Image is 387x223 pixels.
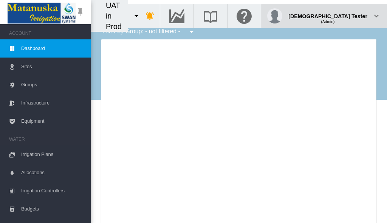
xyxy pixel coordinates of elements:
[201,11,220,20] md-icon: Search the knowledge base
[132,11,141,20] md-icon: icon-menu-down
[261,4,387,28] button: [DEMOGRAPHIC_DATA] Tester (Admin) icon-chevron-down
[21,145,85,164] span: Irrigation Plans
[97,24,201,39] div: Filter by Group: - not filtered -
[21,76,85,94] span: Groups
[142,8,158,23] button: icon-bell-ring
[21,94,85,112] span: Infrastructure
[187,27,196,36] md-icon: icon-menu-down
[235,11,253,20] md-icon: Click here for help
[9,133,85,145] span: WATER
[21,164,85,182] span: Allocations
[21,58,85,76] span: Sites
[184,24,199,39] button: icon-menu-down
[146,11,155,20] md-icon: icon-bell-ring
[129,8,144,23] button: icon-menu-down
[288,9,367,17] div: [DEMOGRAPHIC_DATA] Tester
[168,11,186,20] md-icon: Go to the Data Hub
[21,112,85,130] span: Equipment
[21,200,85,218] span: Budgets
[9,27,85,39] span: ACCOUNT
[21,39,85,58] span: Dashboard
[21,182,85,200] span: Irrigation Controllers
[267,8,282,23] img: profile.jpg
[76,8,85,17] md-icon: icon-pin
[8,3,76,23] img: Matanuska_LOGO.png
[321,20,335,24] span: (Admin)
[372,11,381,20] md-icon: icon-chevron-down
